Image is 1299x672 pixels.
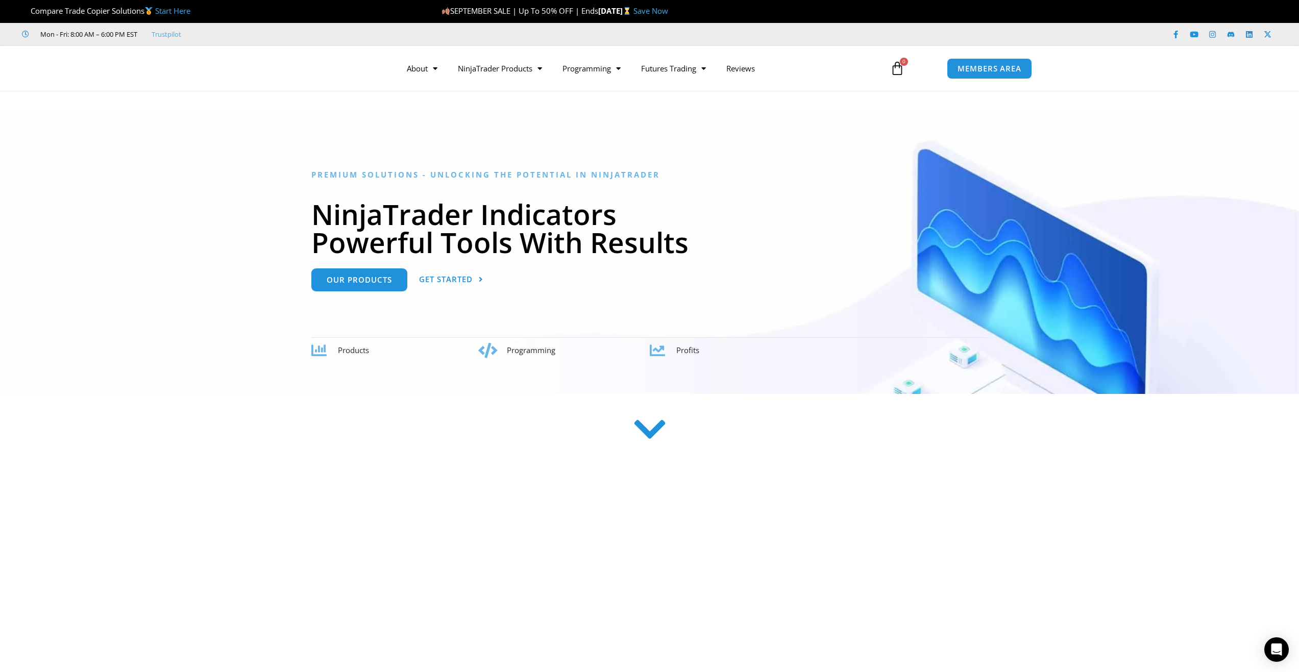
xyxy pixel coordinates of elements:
[22,7,30,15] img: 🏆
[327,276,392,284] span: Our Products
[155,6,190,16] a: Start Here
[338,345,369,355] span: Products
[38,28,137,40] span: Mon - Fri: 8:00 AM – 6:00 PM EST
[419,268,483,291] a: Get Started
[22,6,190,16] span: Compare Trade Copier Solutions
[631,57,716,80] a: Futures Trading
[676,345,699,355] span: Profits
[716,57,765,80] a: Reviews
[507,345,555,355] span: Programming
[152,28,181,40] a: Trustpilot
[311,268,407,291] a: Our Products
[947,58,1032,79] a: MEMBERS AREA
[145,7,153,15] img: 🥇
[448,57,552,80] a: NinjaTrader Products
[311,170,988,180] h6: Premium Solutions - Unlocking the Potential in NinjaTrader
[900,58,908,66] span: 0
[598,6,633,16] strong: [DATE]
[442,7,450,15] img: 🍂
[397,57,448,80] a: About
[267,50,377,87] img: LogoAI | Affordable Indicators – NinjaTrader
[552,57,631,80] a: Programming
[397,57,878,80] nav: Menu
[633,6,668,16] a: Save Now
[419,276,473,283] span: Get Started
[875,54,920,83] a: 0
[623,7,631,15] img: ⌛
[1264,637,1289,662] div: Open Intercom Messenger
[958,65,1021,72] span: MEMBERS AREA
[311,200,988,256] h1: NinjaTrader Indicators Powerful Tools With Results
[442,6,598,16] span: SEPTEMBER SALE | Up To 50% OFF | Ends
